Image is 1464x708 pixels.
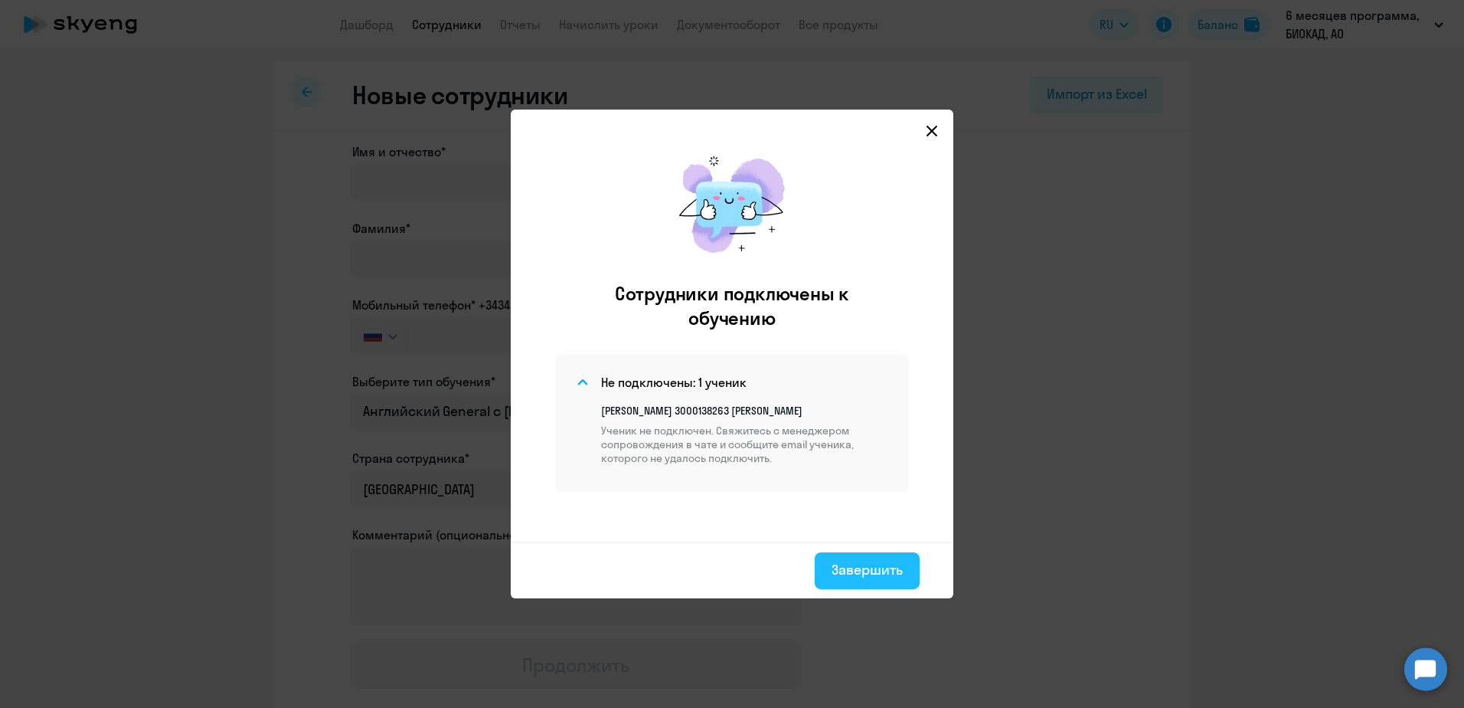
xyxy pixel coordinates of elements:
h2: Сотрудники подключены к обучению [584,281,880,330]
p: Ученик не подключен. Свяжитесь с менеджером сопровождения в чате и сообщите email ученика, которо... [601,424,890,465]
p: [PERSON_NAME] 3000138263 [PERSON_NAME] [601,404,890,418]
div: Завершить [832,560,903,580]
h4: Не подключены: 1 ученик [601,374,747,391]
button: Завершить [815,552,920,589]
img: results [663,140,801,269]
